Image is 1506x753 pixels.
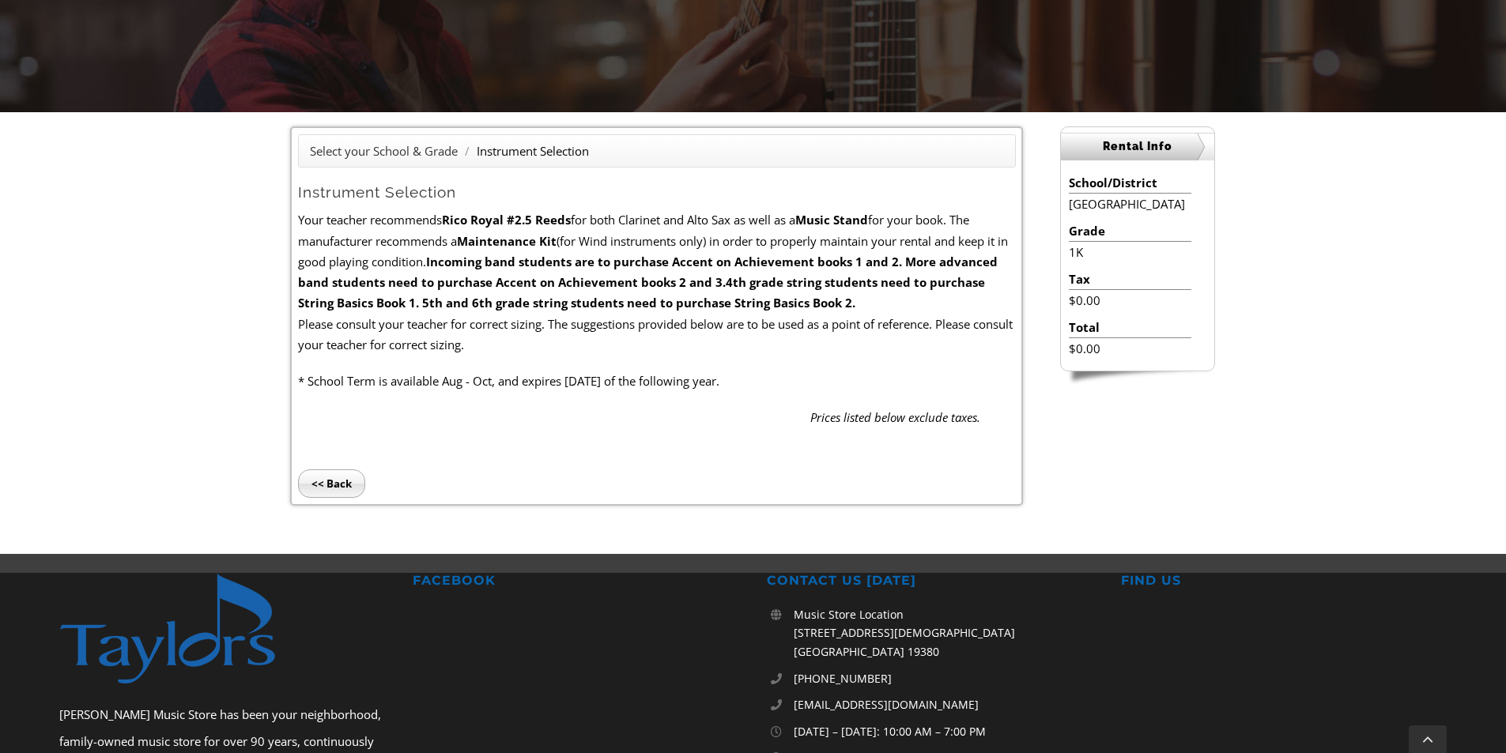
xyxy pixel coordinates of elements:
p: [DATE] – [DATE]: 10:00 AM – 7:00 PM [794,722,1093,741]
span: / [461,143,474,159]
p: Music Store Location [STREET_ADDRESS][DEMOGRAPHIC_DATA] [GEOGRAPHIC_DATA] 19380 [794,605,1093,661]
p: Please consult your teacher for correct sizing. The suggestions provided below are to be used as ... [298,314,1016,356]
img: sidebar-footer.png [1060,371,1215,386]
strong: Music Stand [795,212,868,228]
strong: Incoming band students are to purchase Accent on Achievement books 1 and 2. More advanced band st... [298,254,998,290]
li: Instrument Selection [477,141,589,161]
li: School/District [1069,172,1191,194]
li: 1K [1069,242,1191,262]
a: [PHONE_NUMBER] [794,669,1093,688]
li: Tax [1069,269,1191,290]
h2: Instrument Selection [298,183,1016,202]
p: * School Term is available Aug - Oct, and expires [DATE] of the following year. [298,371,1016,391]
form: Your teacher recommends for both Clarinet and Alto Sax as well as a for your book. The manufactur... [298,183,1016,428]
img: footer-logo [59,573,308,685]
li: $0.00 [1069,290,1191,311]
h2: FACEBOOK [413,573,739,589]
h2: FIND US [1121,573,1447,589]
h2: CONTACT US [DATE] [767,573,1093,589]
strong: Rico Royal #2.5 Reeds [442,212,571,228]
li: Grade [1069,220,1191,242]
strong: Maintenance Kit [457,233,557,249]
a: [EMAIL_ADDRESS][DOMAIN_NAME] [794,695,1093,714]
li: [GEOGRAPHIC_DATA] [1069,194,1191,214]
h2: Rental Info [1061,133,1214,160]
li: $0.00 [1069,338,1191,359]
input: << Back [298,469,365,498]
a: Select your School & Grade [310,143,458,159]
li: Total [1069,317,1191,338]
em: Prices listed below exclude taxes. [810,409,980,425]
span: [EMAIL_ADDRESS][DOMAIN_NAME] [794,697,979,712]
